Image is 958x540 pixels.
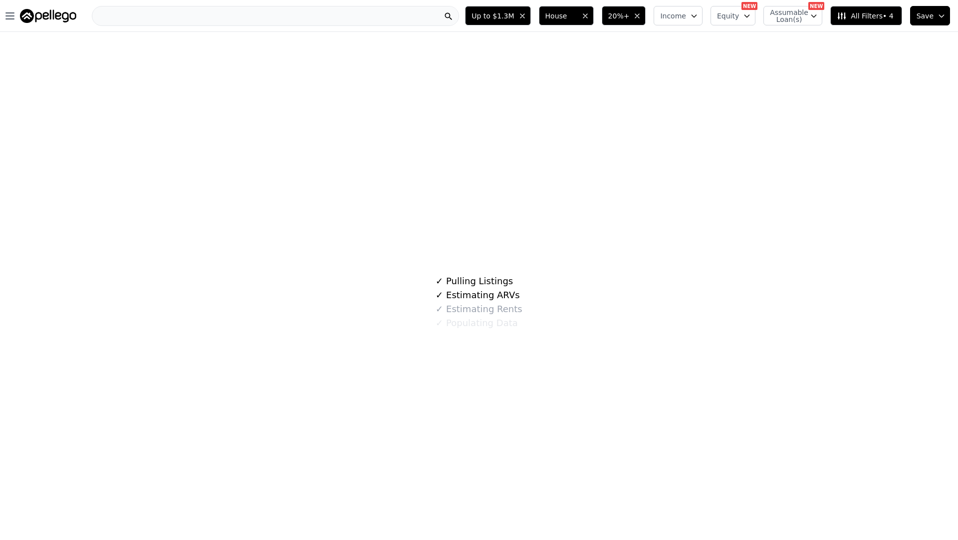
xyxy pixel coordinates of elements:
button: Assumable Loan(s) [763,6,822,25]
span: House [545,11,577,21]
span: ✓ [436,290,443,300]
img: Pellego [20,9,76,23]
div: Estimating Rents [436,302,522,316]
span: ✓ [436,276,443,286]
span: ✓ [436,318,443,328]
span: Equity [717,11,739,21]
span: Income [660,11,686,21]
button: Income [654,6,703,25]
button: Save [910,6,950,25]
span: All Filters • 4 [837,11,893,21]
span: Save [917,11,934,21]
span: ✓ [436,304,443,314]
div: Populating Data [436,316,517,330]
div: Pulling Listings [436,274,513,288]
span: Assumable Loan(s) [770,9,802,23]
div: Estimating ARVs [436,288,519,302]
span: 20%+ [608,11,630,21]
button: All Filters• 4 [830,6,902,25]
button: Equity [711,6,755,25]
div: NEW [808,2,824,10]
button: 20%+ [602,6,646,25]
div: NEW [741,2,757,10]
button: Up to $1.3M [465,6,530,25]
button: House [539,6,594,25]
span: Up to $1.3M [472,11,514,21]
